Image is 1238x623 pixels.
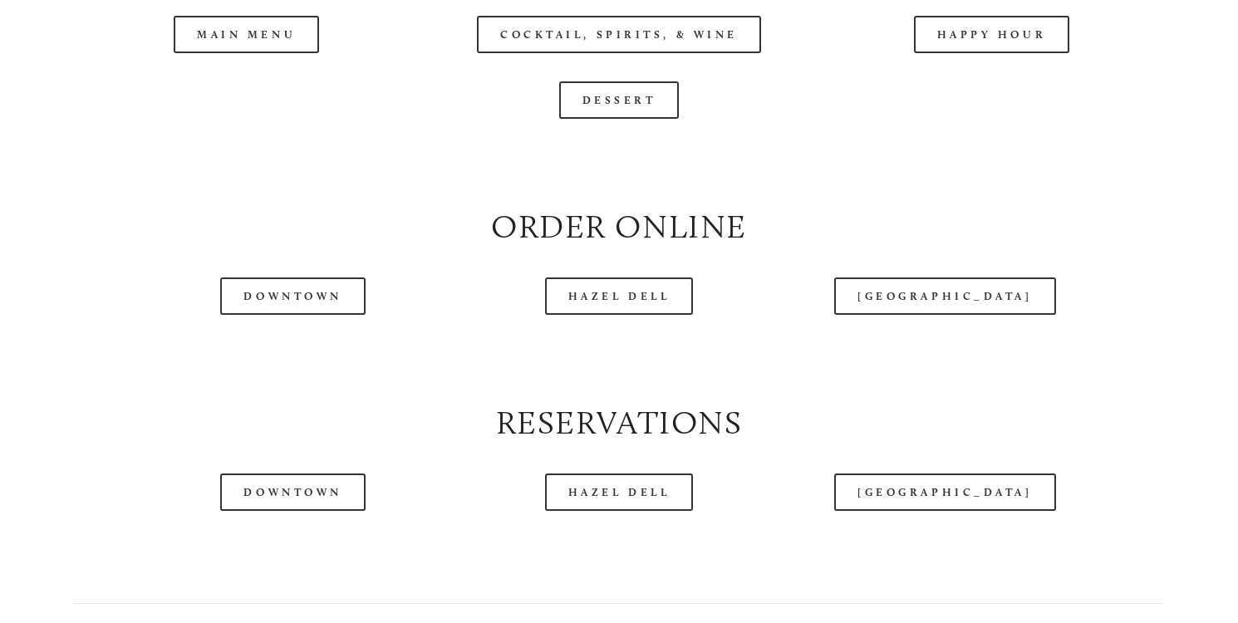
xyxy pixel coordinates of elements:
a: [GEOGRAPHIC_DATA] [834,277,1055,315]
a: Downtown [220,473,365,511]
a: Hazel Dell [545,277,694,315]
a: Hazel Dell [545,473,694,511]
h2: Order Online [74,204,1163,249]
a: [GEOGRAPHIC_DATA] [834,473,1055,511]
a: Downtown [220,277,365,315]
h2: Reservations [74,400,1163,445]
